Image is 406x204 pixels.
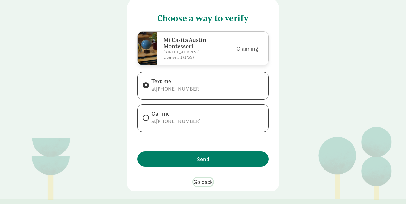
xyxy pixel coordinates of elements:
[163,37,219,50] h6: Mi Casita Austin Montessori
[151,77,201,85] div: Text me
[151,85,201,93] div: at
[137,151,269,167] button: Send
[151,118,201,125] div: at
[156,85,201,92] span: [PHONE_NUMBER]
[163,55,219,60] p: License # 1717657
[197,155,209,163] span: Send
[151,110,201,118] div: Call me
[156,118,201,125] span: [PHONE_NUMBER]
[374,173,406,204] iframe: Chat Widget
[193,178,213,186] button: Go back
[137,8,269,24] h4: Choose a way to verify
[237,44,258,53] button: Claiming
[163,50,219,55] p: [STREET_ADDRESS]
